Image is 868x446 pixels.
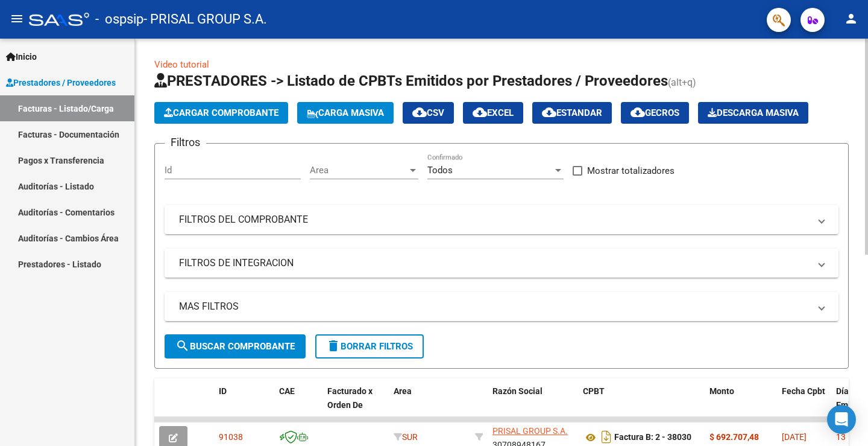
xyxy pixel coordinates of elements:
datatable-header-cell: Fecha Cpbt [777,378,831,432]
span: Gecros [631,107,679,118]
datatable-header-cell: ID [214,378,274,432]
strong: $ 692.707,48 [709,432,759,442]
h3: Filtros [165,134,206,151]
datatable-header-cell: CAE [274,378,322,432]
span: Prestadores / Proveedores [6,76,116,89]
span: Area [310,165,407,176]
span: [DATE] [782,432,807,442]
span: Razón Social [492,386,542,396]
button: Descarga Masiva [698,102,808,124]
span: Inicio [6,50,37,63]
mat-icon: delete [326,339,341,353]
span: 91038 [219,432,243,442]
button: Cargar Comprobante [154,102,288,124]
datatable-header-cell: Monto [705,378,777,432]
span: Area [394,386,412,396]
datatable-header-cell: Razón Social [488,378,578,432]
mat-icon: menu [10,11,24,26]
span: - ospsip [95,6,143,33]
span: CAE [279,386,295,396]
span: CPBT [583,386,605,396]
button: Borrar Filtros [315,334,424,358]
button: Buscar Comprobante [165,334,306,358]
span: 13 [836,432,846,442]
mat-panel-title: MAS FILTROS [179,300,810,313]
span: CSV [412,107,444,118]
mat-panel-title: FILTROS DE INTEGRACION [179,256,810,270]
button: EXCEL [463,102,523,124]
datatable-header-cell: Area [389,378,470,432]
span: Cargar Comprobante [164,107,278,118]
app-download-masive: Descarga masiva de comprobantes (adjuntos) [698,102,808,124]
span: PRESTADORES -> Listado de CPBTs Emitidos por Prestadores / Proveedores [154,72,668,89]
span: - PRISAL GROUP S.A. [143,6,267,33]
span: PRISAL GROUP S.A. [492,426,568,436]
span: Todos [427,165,453,176]
mat-icon: cloud_download [473,105,487,119]
span: Mostrar totalizadores [587,164,675,178]
a: Video tutorial [154,59,209,70]
button: Estandar [532,102,612,124]
span: Monto [709,386,734,396]
mat-icon: person [844,11,858,26]
datatable-header-cell: CPBT [578,378,705,432]
span: Borrar Filtros [326,341,413,352]
button: CSV [403,102,454,124]
span: Buscar Comprobante [175,341,295,352]
mat-expansion-panel-header: FILTROS DEL COMPROBANTE [165,205,838,234]
button: Carga Masiva [297,102,394,124]
span: Estandar [542,107,602,118]
span: Facturado x Orden De [327,386,373,410]
span: (alt+q) [668,77,696,88]
mat-icon: cloud_download [542,105,556,119]
mat-icon: cloud_download [631,105,645,119]
strong: Factura B: 2 - 38030 [614,433,691,442]
mat-panel-title: FILTROS DEL COMPROBANTE [179,213,810,226]
mat-icon: search [175,339,190,353]
span: EXCEL [473,107,514,118]
span: SUR [394,432,418,442]
mat-icon: cloud_download [412,105,427,119]
span: ID [219,386,227,396]
span: Carga Masiva [307,107,384,118]
mat-expansion-panel-header: FILTROS DE INTEGRACION [165,249,838,278]
datatable-header-cell: Facturado x Orden De [322,378,389,432]
div: Open Intercom Messenger [827,405,856,434]
mat-expansion-panel-header: MAS FILTROS [165,292,838,321]
button: Gecros [621,102,689,124]
span: Descarga Masiva [708,107,799,118]
span: Fecha Cpbt [782,386,825,396]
